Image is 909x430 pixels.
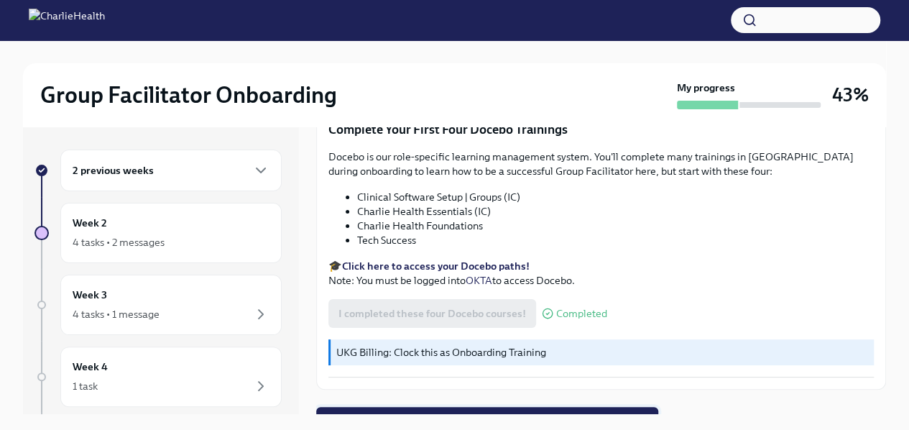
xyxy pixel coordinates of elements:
[342,260,530,273] a: Click here to access your Docebo paths!
[73,163,154,178] h6: 2 previous weeks
[73,307,160,321] div: 4 tasks • 1 message
[832,82,869,108] h3: 43%
[73,235,165,250] div: 4 tasks • 2 messages
[328,121,874,138] p: Complete Your First Four Docebo Trainings
[357,190,874,204] li: Clinical Software Setup | Groups (IC)
[357,204,874,219] li: Charlie Health Essentials (IC)
[73,287,107,303] h6: Week 3
[29,9,105,32] img: CharlieHealth
[73,379,98,393] div: 1 task
[34,347,282,407] a: Week 41 task
[466,274,492,287] a: OKTA
[357,219,874,233] li: Charlie Health Foundations
[60,150,282,191] div: 2 previous weeks
[73,359,108,375] h6: Week 4
[556,308,607,319] span: Completed
[677,81,735,95] strong: My progress
[328,259,874,288] p: 🎓 Note: You must be logged into to access Docebo.
[328,150,874,178] p: Docebo is our role-specific learning management system. You'll complete many trainings in [GEOGRA...
[34,275,282,335] a: Week 34 tasks • 1 message
[34,203,282,263] a: Week 24 tasks • 2 messages
[40,81,337,109] h2: Group Facilitator Onboarding
[357,233,874,247] li: Tech Success
[336,345,868,360] p: UKG Billing: Clock this as Onboarding Training
[73,215,107,231] h6: Week 2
